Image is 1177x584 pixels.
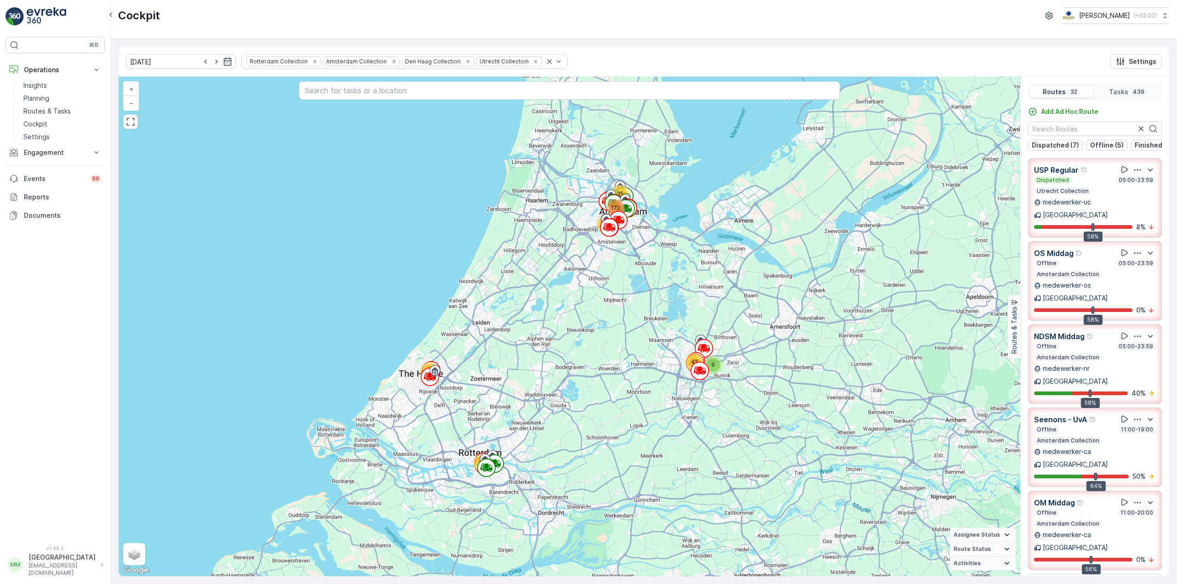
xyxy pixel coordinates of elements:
[23,119,47,129] p: Cockpit
[1120,426,1154,433] p: 11:00-19:00
[121,564,151,576] img: Google
[1036,176,1070,184] p: Dispatched
[954,531,1000,539] span: Assignee Status
[1110,54,1162,69] button: Settings
[29,562,96,577] p: [EMAIL_ADDRESS][DOMAIN_NAME]
[6,143,105,162] button: Engagement
[1081,398,1100,408] div: 58%
[1028,121,1162,136] input: Search Routes
[1043,281,1091,290] p: medewerker-os
[24,211,101,220] p: Documents
[463,58,473,65] div: Remove Den Haag Collection
[1043,294,1108,303] p: [GEOGRAPHIC_DATA]
[1043,210,1108,220] p: [GEOGRAPHIC_DATA]
[23,132,50,142] p: Settings
[89,41,98,49] p: ⌘B
[23,107,71,116] p: Routes & Tasks
[6,553,105,577] button: MM[GEOGRAPHIC_DATA][EMAIL_ADDRESS][DOMAIN_NAME]
[1043,460,1108,469] p: [GEOGRAPHIC_DATA]
[124,82,138,96] a: Zoom In
[20,118,105,130] a: Cockpit
[1036,520,1100,527] p: Amsterdam Collection
[1062,7,1170,24] button: [PERSON_NAME](+02:00)
[1036,437,1100,444] p: Amsterdam Collection
[29,553,96,562] p: [GEOGRAPHIC_DATA]
[1043,198,1091,207] p: medewerker-uc
[1118,176,1154,184] p: 05:00-23:59
[1036,426,1057,433] p: Offline
[1080,166,1088,174] div: Help Tooltip Icon
[1077,499,1084,506] div: Help Tooltip Icon
[711,361,715,368] span: 9
[1036,509,1057,516] p: Offline
[611,204,620,211] span: 172
[1032,141,1079,150] p: Dispatched (7)
[531,58,541,65] div: Remove Utrecht Collection
[1043,377,1108,386] p: [GEOGRAPHIC_DATA]
[129,99,134,107] span: −
[20,79,105,92] a: Insights
[6,170,105,188] a: Events99
[1036,271,1100,278] p: Amsterdam Collection
[323,57,388,66] div: Amsterdam Collection
[1120,509,1154,516] p: 11:00-20:00
[1043,543,1108,552] p: [GEOGRAPHIC_DATA]
[1118,260,1154,267] p: 05:00-23:59
[124,544,144,564] a: Layers
[1034,331,1085,342] p: NDSM Middag
[1131,389,1146,398] p: 40 %
[1036,354,1100,361] p: Amsterdam Collection
[950,556,1016,571] summary: Activities
[1075,249,1083,257] div: Help Tooltip Icon
[8,557,23,572] div: MM
[1086,481,1106,491] div: 64%
[299,81,840,100] input: Search for tasks or a location
[1129,57,1156,66] p: Settings
[1134,12,1157,19] p: ( +02:00 )
[124,96,138,110] a: Zoom Out
[126,54,236,69] input: dd/mm/yyyy
[23,81,47,90] p: Insights
[477,57,530,66] div: Utrecht Collection
[1136,222,1146,232] p: 8 %
[24,65,86,74] p: Operations
[611,185,629,203] div: 35
[402,57,462,66] div: Den Haag Collection
[1036,343,1057,350] p: Offline
[1034,164,1079,176] p: USP Regular
[1034,248,1074,259] p: OS Middag
[1082,564,1101,574] div: 56%
[20,130,105,143] a: Settings
[1010,306,1019,354] p: Routes & Tasks
[310,58,320,65] div: Remove Rotterdam Collection
[247,57,309,66] div: Rotterdam Collection
[1043,87,1066,96] p: Routes
[1069,88,1078,96] p: 32
[1043,530,1091,539] p: medewerker-ca
[954,560,981,567] span: Activities
[1084,315,1103,325] div: 58%
[389,58,399,65] div: Remove Amsterdam Collection
[24,148,86,157] p: Engagement
[704,356,722,374] div: 9
[121,564,151,576] a: Open this area in Google Maps (opens a new window)
[23,94,49,103] p: Planning
[1041,107,1098,116] p: Add Ad Hoc Route
[1062,11,1075,21] img: basis-logo_rgb2x.png
[1118,343,1154,350] p: 05:00-23:59
[1132,88,1145,96] p: 439
[1034,414,1087,425] p: Seenons - UvA
[1043,447,1091,456] p: medewerker-ca
[6,545,105,551] span: v 1.49.2
[20,92,105,105] a: Planning
[950,528,1016,542] summary: Assignee Status
[27,7,66,26] img: logo_light-DOdMpM7g.png
[420,362,439,380] div: 46
[1028,107,1098,116] a: Add Ad Hoc Route
[1036,187,1090,195] p: Utrecht Collection
[954,545,991,553] span: Route Status
[474,454,492,472] div: 70
[1136,306,1146,315] p: 0 %
[1079,11,1130,20] p: [PERSON_NAME]
[20,105,105,118] a: Routes & Tasks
